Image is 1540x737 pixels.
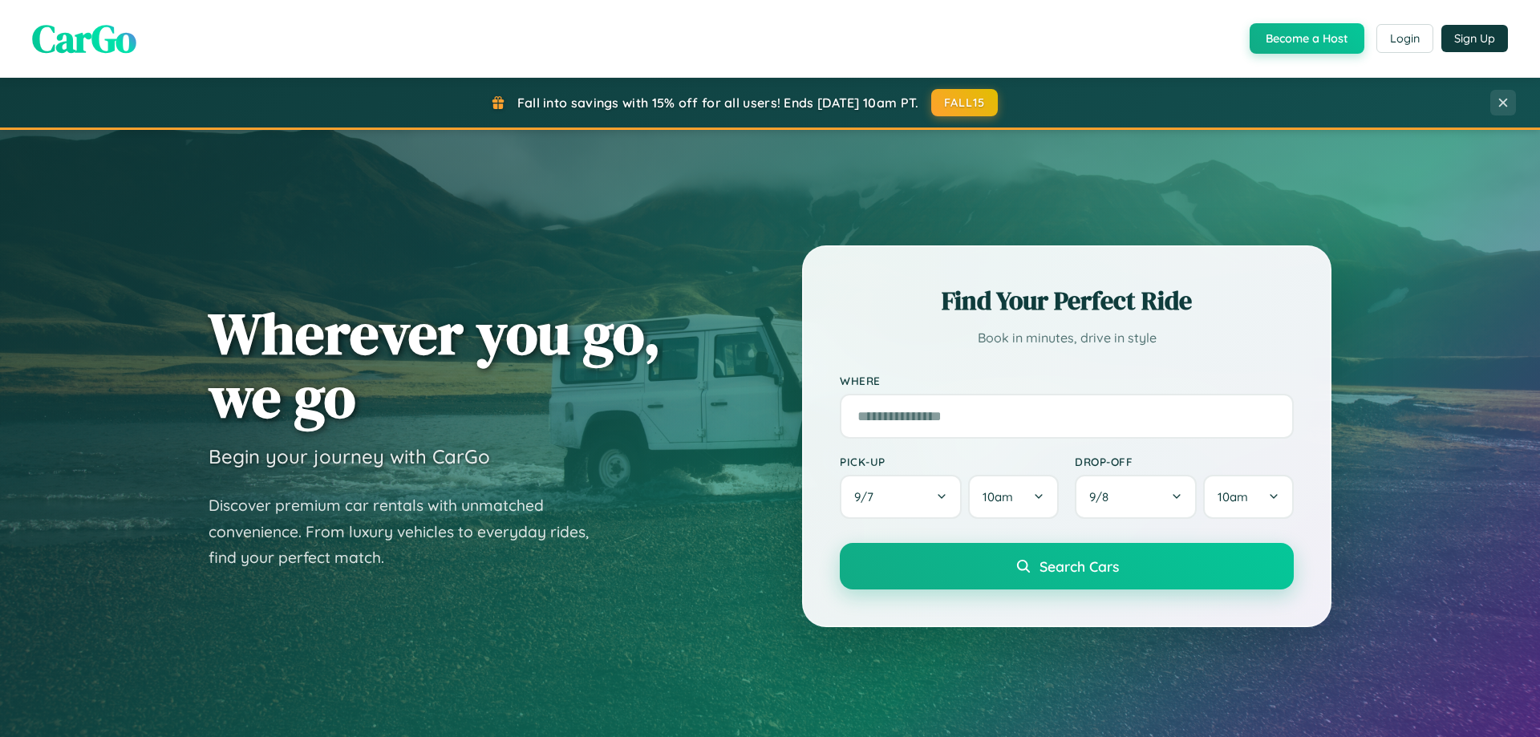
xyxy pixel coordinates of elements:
[840,326,1294,350] p: Book in minutes, drive in style
[517,95,919,111] span: Fall into savings with 15% off for all users! Ends [DATE] 10am PT.
[931,89,999,116] button: FALL15
[968,475,1059,519] button: 10am
[983,489,1013,504] span: 10am
[840,455,1059,468] label: Pick-up
[1250,23,1364,54] button: Become a Host
[840,283,1294,318] h2: Find Your Perfect Ride
[209,444,490,468] h3: Begin your journey with CarGo
[840,475,962,519] button: 9/7
[1039,557,1119,575] span: Search Cars
[1203,475,1294,519] button: 10am
[32,12,136,65] span: CarGo
[209,492,610,571] p: Discover premium car rentals with unmatched convenience. From luxury vehicles to everyday rides, ...
[1441,25,1508,52] button: Sign Up
[1075,455,1294,468] label: Drop-off
[840,543,1294,589] button: Search Cars
[1376,24,1433,53] button: Login
[854,489,881,504] span: 9 / 7
[209,302,661,428] h1: Wherever you go, we go
[1089,489,1116,504] span: 9 / 8
[840,374,1294,387] label: Where
[1218,489,1248,504] span: 10am
[1075,475,1197,519] button: 9/8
